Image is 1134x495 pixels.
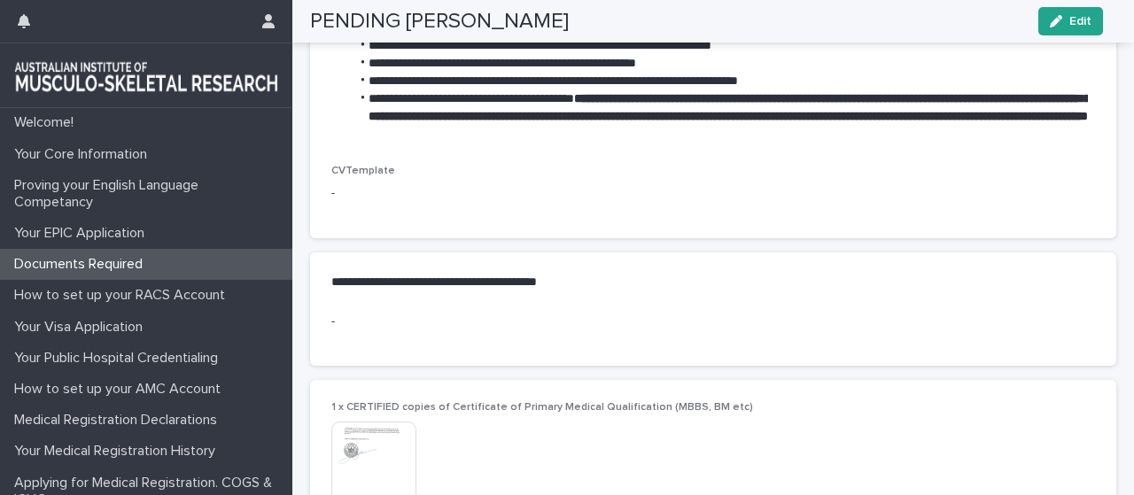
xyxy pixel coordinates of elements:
button: Edit [1038,7,1103,35]
p: Your Medical Registration History [7,443,229,460]
p: Your Core Information [7,146,161,163]
h2: PENDING [PERSON_NAME] [310,9,569,35]
p: Proving your English Language Competancy [7,177,292,211]
p: Documents Required [7,256,157,273]
p: Your Public Hospital Credentialing [7,350,232,367]
p: - [331,313,571,331]
p: Welcome! [7,114,88,131]
img: 1xcjEmqDTcmQhduivVBy [14,58,278,93]
p: Your Visa Application [7,319,157,336]
span: 1 x CERTIFIED copies of Certificate of Primary Medical Qualification (MBBS, BM etc) [331,402,753,413]
p: How to set up your AMC Account [7,381,235,398]
p: How to set up your RACS Account [7,287,239,304]
span: CVTemplate [331,166,395,176]
p: Medical Registration Declarations [7,412,231,429]
span: Edit [1069,15,1091,27]
p: - [331,184,571,203]
p: Your EPIC Application [7,225,159,242]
